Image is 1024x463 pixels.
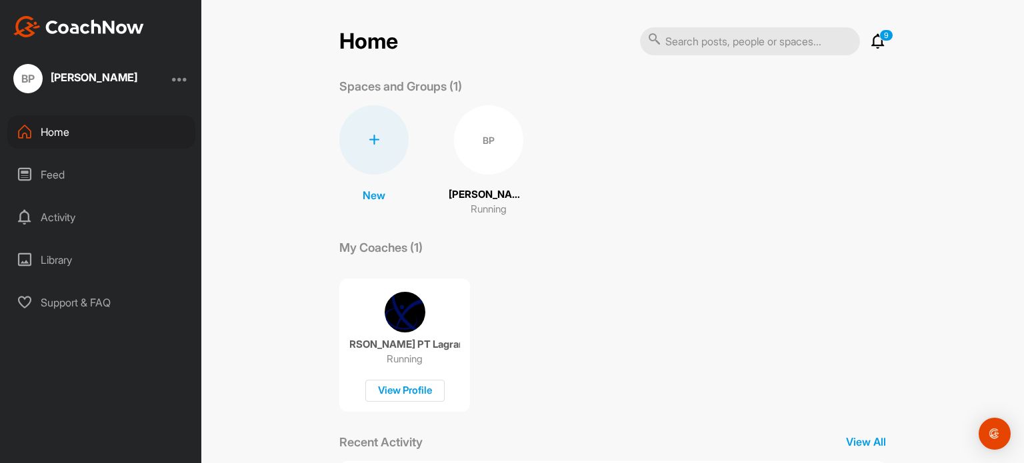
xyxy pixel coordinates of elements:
div: Feed [7,158,195,191]
p: View All [846,434,886,450]
img: coach avatar [385,292,425,332]
p: My Coaches (1) [339,238,423,256]
div: Home [7,115,195,149]
div: Open Intercom Messenger [979,418,1011,450]
p: [PERSON_NAME] PT Lagrange [350,338,460,351]
div: View Profile [365,380,445,402]
a: BP[PERSON_NAME]Running [449,105,529,217]
input: Search posts, people or spaces... [640,27,860,55]
h2: Home [339,29,398,55]
img: CoachNow [13,16,144,37]
div: BP [454,105,523,175]
p: Running [471,202,507,217]
div: BP [13,64,43,93]
p: 9 [879,29,893,41]
p: [PERSON_NAME] [449,187,529,203]
p: Spaces and Groups (1) [339,77,462,95]
div: Support & FAQ [7,286,195,319]
p: New [363,187,385,203]
div: [PERSON_NAME] [51,72,137,83]
p: Running [387,352,423,366]
div: Library [7,243,195,276]
div: Activity [7,201,195,234]
p: Recent Activity [339,433,423,451]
